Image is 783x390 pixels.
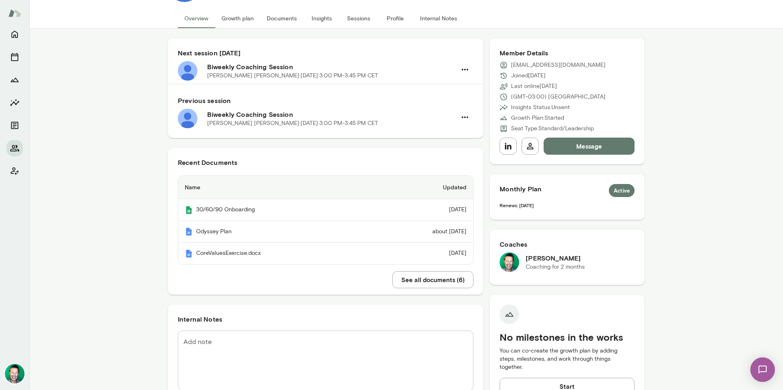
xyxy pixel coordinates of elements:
[511,103,570,112] p: Insights Status: Unsent
[185,250,193,258] img: Mento
[178,158,473,167] h6: Recent Documents
[414,9,464,28] button: Internal Notes
[526,263,585,271] p: Coaching for 2 months
[185,228,193,236] img: Mento
[609,187,635,195] span: Active
[178,96,473,105] h6: Previous session
[185,206,193,214] img: Mento
[7,72,23,88] button: Growth Plan
[500,202,534,208] span: Renews: [DATE]
[544,138,635,155] button: Message
[178,48,473,58] h6: Next session [DATE]
[511,114,564,122] p: Growth Plan: Started
[260,9,303,28] button: Documents
[371,221,473,243] td: about [DATE]
[207,119,378,127] p: [PERSON_NAME] [PERSON_NAME] · [DATE] · 3:00 PM-3:45 PM CET
[371,243,473,264] td: [DATE]
[371,199,473,221] td: [DATE]
[500,252,519,272] img: Brian Lawrence
[500,184,635,197] h6: Monthly Plan
[500,331,635,344] h5: No milestones in the works
[7,117,23,134] button: Documents
[178,243,371,264] th: CoreValuesExercise.docx
[511,93,606,101] p: (GMT-03:00) [GEOGRAPHIC_DATA]
[178,9,215,28] button: Overview
[526,253,585,263] h6: [PERSON_NAME]
[207,72,378,80] p: [PERSON_NAME] [PERSON_NAME] · [DATE] · 3:00 PM-3:45 PM CET
[7,94,23,111] button: Insights
[7,49,23,65] button: Sessions
[5,364,24,383] img: Brian Lawrence
[7,140,23,156] button: Members
[511,61,606,69] p: [EMAIL_ADDRESS][DOMAIN_NAME]
[371,176,473,199] th: Updated
[178,221,371,243] th: Odyssey Plan
[303,9,340,28] button: Insights
[377,9,414,28] button: Profile
[340,9,377,28] button: Sessions
[500,239,635,249] h6: Coaches
[178,199,371,221] th: 30/60/90 Onboarding
[500,347,635,371] p: You can co-create the growth plan by adding steps, milestones, and work through things together.
[500,48,635,58] h6: Member Details
[215,9,260,28] button: Growth plan
[511,72,546,80] p: Joined [DATE]
[7,163,23,179] button: Client app
[511,125,594,133] p: Seat Type: Standard/Leadership
[7,26,23,42] button: Home
[511,82,557,90] p: Last online [DATE]
[178,176,371,199] th: Name
[8,5,21,21] img: Mento
[207,62,456,72] h6: Biweekly Coaching Session
[178,314,473,324] h6: Internal Notes
[392,271,473,288] button: See all documents (6)
[207,110,456,119] h6: Biweekly Coaching Session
